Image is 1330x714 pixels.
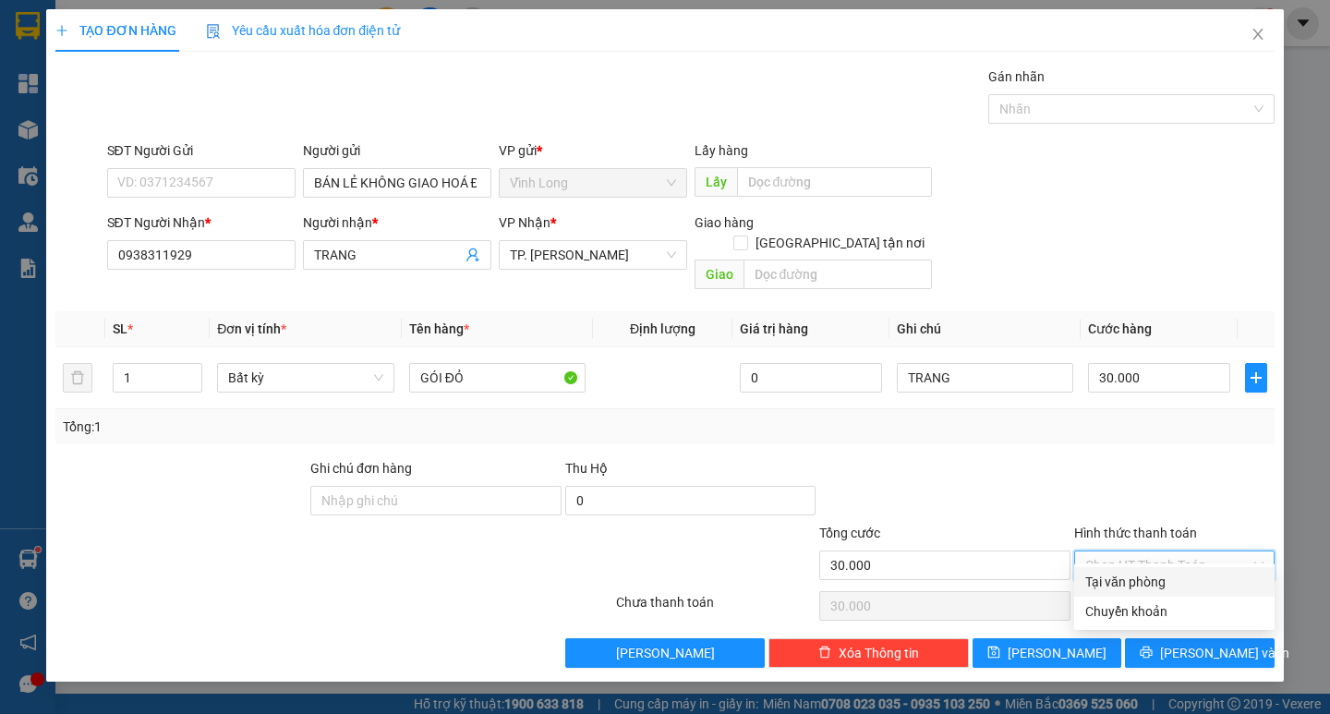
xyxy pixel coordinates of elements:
span: Vĩnh Long [510,169,676,197]
span: [PERSON_NAME] [1008,643,1106,663]
input: Dọc đường [737,167,932,197]
input: VD: Bàn, Ghế [409,363,586,393]
span: delete [818,646,831,660]
button: [PERSON_NAME] [565,638,766,668]
div: SĐT Người Gửi [107,140,296,161]
button: deleteXóa Thông tin [768,638,969,668]
span: [GEOGRAPHIC_DATA] tận nơi [748,233,932,253]
img: icon [206,24,221,39]
li: VP TP. [PERSON_NAME] [127,100,246,140]
span: Yêu cầu xuất hóa đơn điện tử [206,23,401,38]
span: Tên hàng [409,321,469,336]
button: save[PERSON_NAME] [973,638,1121,668]
label: Ghi chú đơn hàng [310,461,412,476]
img: logo.jpg [9,9,74,74]
span: Xóa Thông tin [839,643,919,663]
span: Giao [695,260,744,289]
li: [PERSON_NAME] - 0931936768 [9,9,268,79]
span: environment [9,124,22,137]
span: Định lượng [630,321,695,336]
span: user-add [465,248,480,262]
label: Hình thức thanh toán [1074,526,1197,540]
input: 0 [740,363,882,393]
button: Close [1232,9,1284,61]
span: [PERSON_NAME] và In [1160,643,1289,663]
span: close [1251,27,1265,42]
button: plus [1245,363,1267,393]
span: VP Nhận [499,215,550,230]
span: Giao hàng [695,215,754,230]
span: Cước hàng [1088,321,1152,336]
div: Tổng: 1 [63,417,514,437]
div: SĐT Người Nhận [107,212,296,233]
span: [PERSON_NAME] [616,643,715,663]
button: printer[PERSON_NAME] và In [1125,638,1274,668]
input: Dọc đường [744,260,932,289]
label: Gán nhãn [988,69,1045,84]
span: save [987,646,1000,660]
span: Lấy hàng [695,143,748,158]
div: Người gửi [303,140,491,161]
div: VP gửi [499,140,687,161]
span: Bất kỳ [228,364,382,392]
span: TP. Hồ Chí Minh [510,241,676,269]
th: Ghi chú [889,311,1081,347]
span: Tổng cước [819,526,880,540]
input: Ghi chú đơn hàng [310,486,562,515]
span: plus [1246,370,1266,385]
button: delete [63,363,92,393]
span: Thu Hộ [565,461,608,476]
span: Giá trị hàng [740,321,808,336]
span: TẠO ĐƠN HÀNG [55,23,175,38]
div: Chưa thanh toán [614,592,818,624]
b: 107/1 , Đường 2/9 P1, TP Vĩnh Long [9,123,108,178]
span: plus [55,24,68,37]
input: Ghi Chú [897,363,1073,393]
div: Chuyển khoản [1085,601,1263,622]
span: printer [1140,646,1153,660]
span: Đơn vị tính [217,321,286,336]
div: Người nhận [303,212,491,233]
li: VP Vĩnh Long [9,100,127,120]
span: Lấy [695,167,737,197]
span: SL [113,321,127,336]
div: Tại văn phòng [1085,572,1263,592]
